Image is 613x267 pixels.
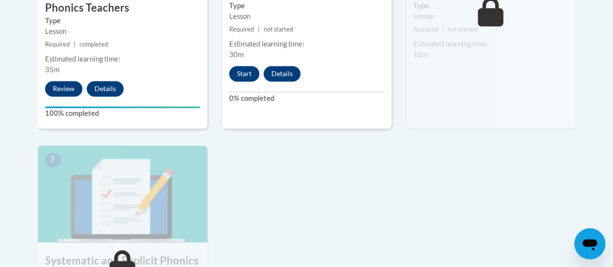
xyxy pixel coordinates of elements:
[258,26,260,33] span: |
[87,81,124,96] button: Details
[264,26,293,33] span: not started
[574,228,605,259] iframe: Button to launch messaging window, conversation in progress
[45,65,60,74] span: 35m
[413,26,438,33] span: Required
[45,16,200,26] label: Type
[45,106,200,108] div: Your progress
[413,0,568,11] label: Type
[413,50,428,59] span: 10m
[442,26,444,33] span: |
[45,41,70,48] span: Required
[38,145,207,242] img: Course Image
[448,26,477,33] span: not started
[229,93,384,104] label: 0% completed
[229,26,254,33] span: Required
[229,50,244,59] span: 30m
[74,41,76,48] span: |
[79,41,108,48] span: completed
[229,66,259,81] button: Start
[45,26,200,37] div: Lesson
[229,0,384,11] label: Type
[264,66,300,81] button: Details
[229,39,384,49] div: Estimated learning time:
[413,39,568,49] div: Estimated learning time:
[45,81,82,96] button: Review
[45,153,61,167] span: 7
[413,11,568,22] div: Lesson
[45,54,200,64] div: Estimated learning time:
[229,11,384,22] div: Lesson
[45,108,200,119] label: 100% completed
